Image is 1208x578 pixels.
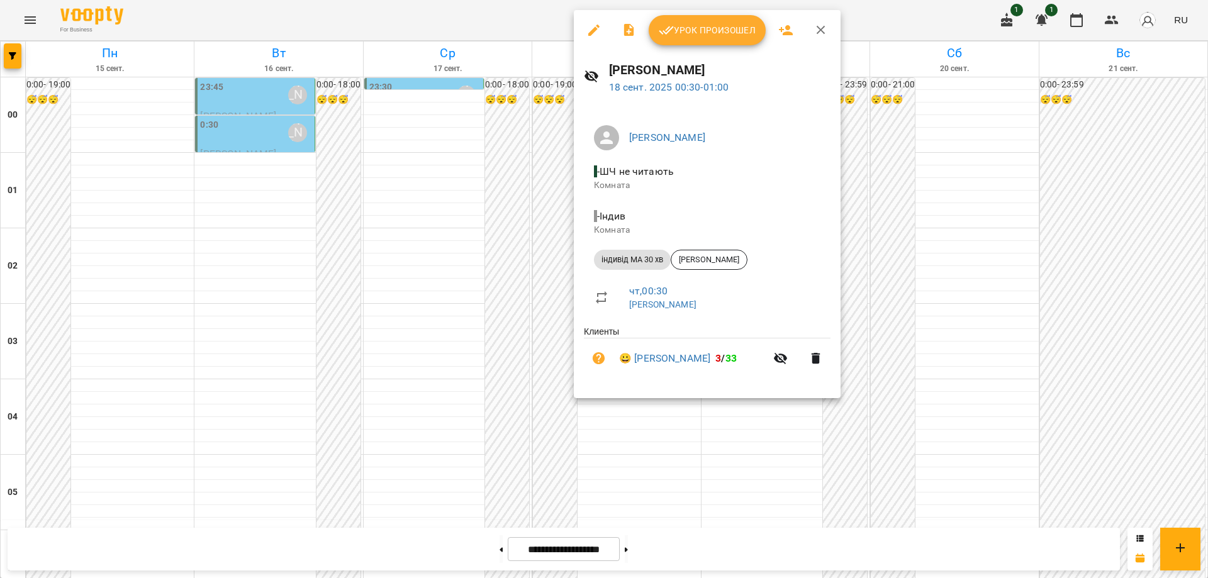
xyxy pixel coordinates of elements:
[659,23,756,38] span: Урок произошел
[594,224,820,236] p: Комната
[609,60,831,80] h6: [PERSON_NAME]
[715,352,721,364] span: 3
[594,165,676,177] span: - ШЧ не читають
[594,210,628,222] span: - Індив
[584,343,614,374] button: Визит пока не оплачен. Добавить оплату?
[629,285,668,297] a: чт , 00:30
[594,179,820,192] p: Комната
[619,351,710,366] a: 😀 [PERSON_NAME]
[594,254,671,265] span: індивід МА 30 хв
[609,81,729,93] a: 18 сент. 2025 00:30-01:00
[671,250,747,270] div: [PERSON_NAME]
[629,131,705,143] a: [PERSON_NAME]
[715,352,737,364] b: /
[671,254,747,265] span: [PERSON_NAME]
[649,15,766,45] button: Урок произошел
[629,299,696,309] a: [PERSON_NAME]
[725,352,737,364] span: 33
[584,325,830,384] ul: Клиенты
